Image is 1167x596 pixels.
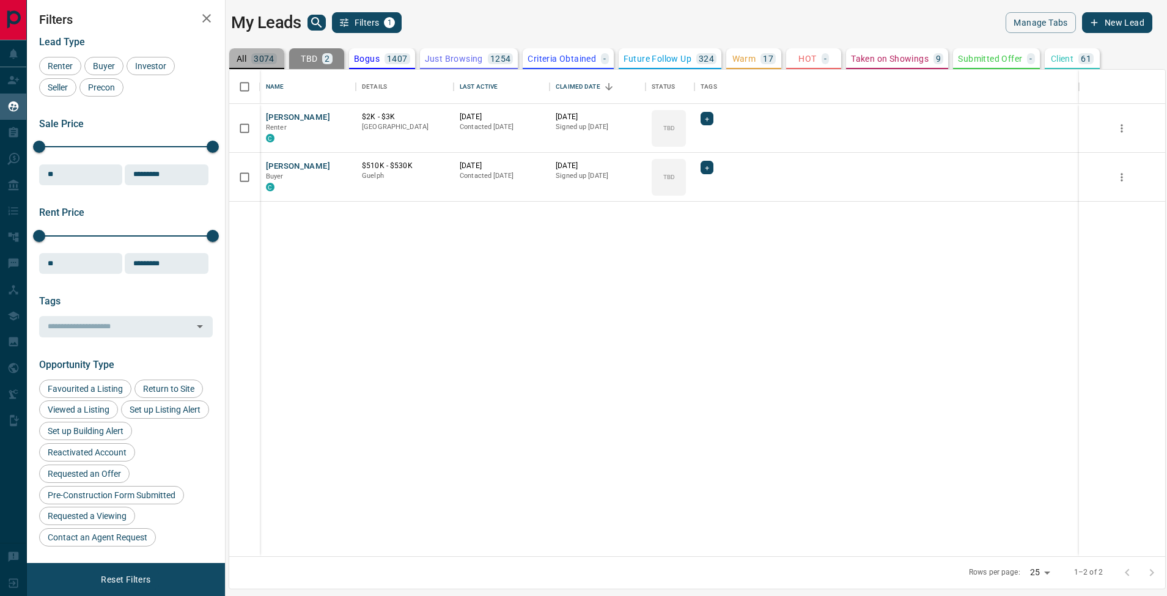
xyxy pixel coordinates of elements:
h2: Filters [39,12,213,27]
div: Precon [79,78,123,97]
span: Tags [39,295,61,307]
div: condos.ca [266,183,274,191]
div: Investor [127,57,175,75]
p: 324 [699,54,714,63]
p: [GEOGRAPHIC_DATA] [362,122,447,132]
div: Requested a Viewing [39,507,135,525]
p: Rows per page: [969,567,1020,578]
p: [DATE] [556,112,639,122]
div: condos.ca [266,134,274,142]
button: more [1113,119,1131,138]
div: Viewed a Listing [39,400,118,419]
p: 17 [763,54,773,63]
p: Bogus [354,54,380,63]
span: Sale Price [39,118,84,130]
div: Tags [701,70,717,104]
p: Signed up [DATE] [556,171,639,181]
div: Last Active [454,70,550,104]
span: Renter [43,61,77,71]
p: 2 [325,54,329,63]
div: Set up Listing Alert [121,400,209,419]
p: Taken on Showings [851,54,929,63]
h1: My Leads [231,13,301,32]
button: Sort [600,78,617,95]
div: Tags [694,70,1078,104]
span: Buyer [266,172,284,180]
p: TBD [301,54,317,63]
span: Lead Type [39,36,85,48]
div: Seller [39,78,76,97]
button: Manage Tabs [1006,12,1075,33]
p: 1407 [387,54,408,63]
p: Contacted [DATE] [460,171,543,181]
div: Name [260,70,356,104]
span: Requested an Offer [43,469,125,479]
button: [PERSON_NAME] [266,112,330,123]
p: Signed up [DATE] [556,122,639,132]
span: + [705,161,709,174]
div: Claimed Date [556,70,600,104]
p: Client [1051,54,1073,63]
div: Details [356,70,454,104]
span: + [705,112,709,125]
span: Requested a Viewing [43,511,131,521]
span: Buyer [89,61,119,71]
button: New Lead [1082,12,1152,33]
p: 3074 [254,54,274,63]
p: Contacted [DATE] [460,122,543,132]
span: Reactivated Account [43,447,131,457]
p: TBD [663,123,675,133]
div: Requested an Offer [39,465,130,483]
p: 9 [936,54,941,63]
p: $510K - $530K [362,161,447,171]
div: Pre-Construction Form Submitted [39,486,184,504]
p: Warm [732,54,756,63]
p: - [824,54,826,63]
p: Future Follow Up [624,54,691,63]
div: Renter [39,57,81,75]
p: - [603,54,606,63]
button: Open [191,318,208,335]
p: TBD [663,172,675,182]
div: Reactivated Account [39,443,135,462]
span: Rent Price [39,207,84,218]
div: + [701,112,713,125]
p: $2K - $3K [362,112,447,122]
p: 1–2 of 2 [1074,567,1103,578]
p: [DATE] [556,161,639,171]
div: Status [652,70,675,104]
button: Filters1 [332,12,402,33]
span: Favourited a Listing [43,384,127,394]
div: Details [362,70,387,104]
span: Seller [43,83,72,92]
p: Criteria Obtained [528,54,596,63]
button: more [1113,168,1131,186]
p: - [1029,54,1032,63]
span: Viewed a Listing [43,405,114,414]
div: Return to Site [134,380,203,398]
p: Guelph [362,171,447,181]
button: search button [307,15,326,31]
p: 61 [1081,54,1091,63]
button: [PERSON_NAME] [266,161,330,172]
div: Status [646,70,694,104]
div: Name [266,70,284,104]
span: Return to Site [139,384,199,394]
span: Opportunity Type [39,359,114,370]
span: Set up Building Alert [43,426,128,436]
button: Reset Filters [93,569,158,590]
div: Set up Building Alert [39,422,132,440]
span: Set up Listing Alert [125,405,205,414]
span: Precon [84,83,119,92]
p: Just Browsing [425,54,483,63]
p: [DATE] [460,112,543,122]
div: 25 [1025,564,1055,581]
div: Last Active [460,70,498,104]
p: HOT [798,54,816,63]
p: Submitted Offer [958,54,1022,63]
div: Favourited a Listing [39,380,131,398]
span: Investor [131,61,171,71]
span: Contact an Agent Request [43,532,152,542]
span: 1 [385,18,394,27]
div: + [701,161,713,174]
